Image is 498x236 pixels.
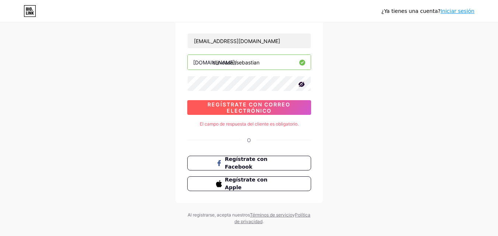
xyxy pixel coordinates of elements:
font: Regístrate con Apple [225,177,267,190]
a: Términos de servicio [250,212,292,218]
button: Regístrate con Apple [187,176,311,191]
input: nombre de usuario [188,55,311,70]
button: Regístrate con Facebook [187,156,311,170]
font: Regístrate con Facebook [225,156,267,170]
a: Iniciar sesión [440,8,474,14]
button: Regístrate con correo electrónico [187,100,311,115]
font: El campo de respuesta del cliente es obligatorio. [200,121,299,127]
font: . [262,219,264,224]
font: O [247,137,251,143]
font: [DOMAIN_NAME]/ [193,59,237,66]
font: y [292,212,295,218]
font: Al registrarse, acepta nuestros [188,212,250,218]
font: ¿Ya tienes una cuenta? [382,8,441,14]
input: Correo electrónico [188,34,311,48]
font: Regístrate con correo electrónico [208,101,290,114]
